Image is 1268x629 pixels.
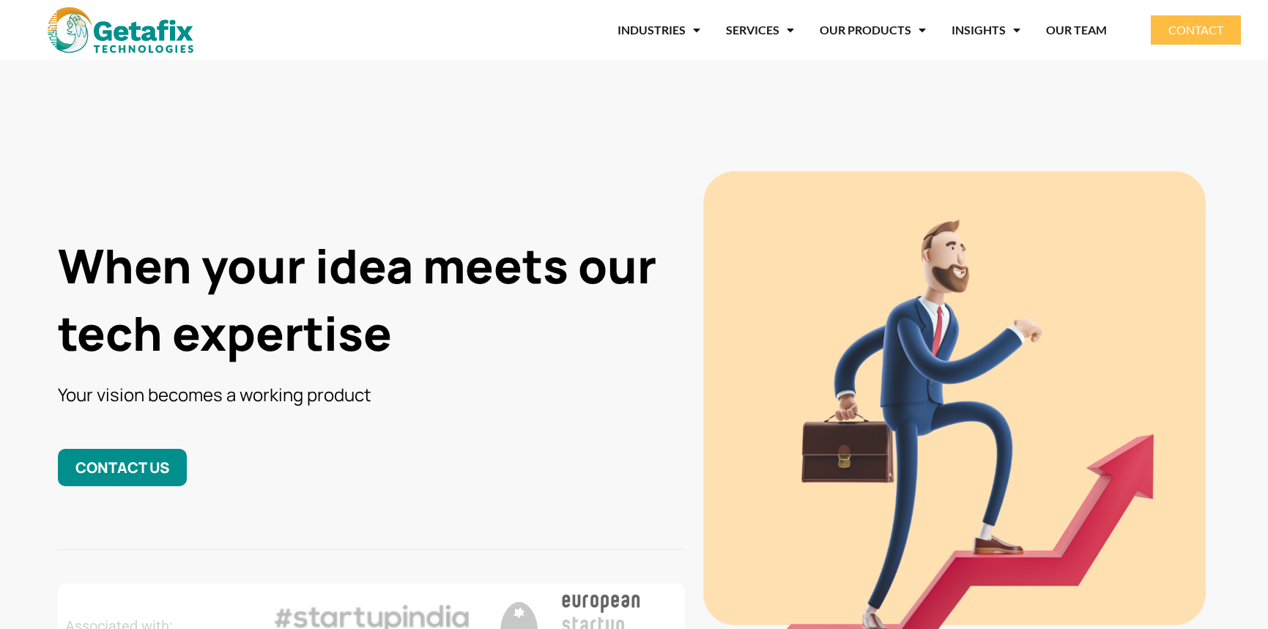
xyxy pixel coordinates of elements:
[58,232,685,368] h1: When your idea meets our tech expertise
[952,13,1020,47] a: INSIGHTS
[726,13,794,47] a: SERVICES
[75,458,169,477] span: CONTACT US
[58,382,685,406] h3: Your vision becomes a working product
[58,449,187,486] a: CONTACT US
[1168,24,1223,36] span: CONTACT
[1151,15,1241,45] a: CONTACT
[618,13,700,47] a: INDUSTRIES
[820,13,926,47] a: OUR PRODUCTS
[48,7,193,53] img: web and mobile application development company
[248,13,1107,47] nav: Menu
[1046,13,1107,47] a: OUR TEAM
